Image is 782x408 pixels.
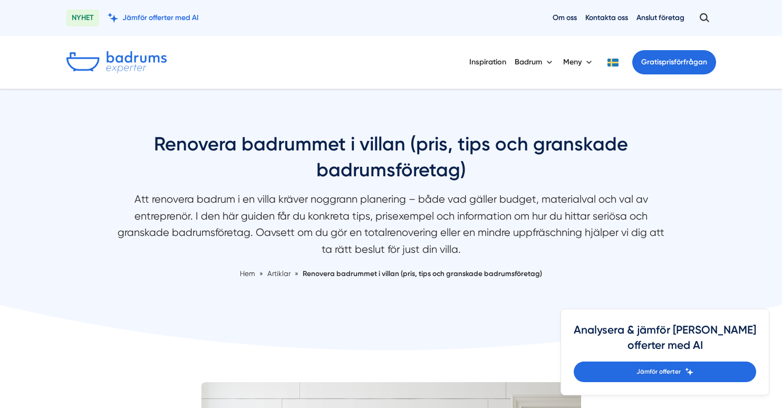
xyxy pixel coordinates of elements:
a: Artiklar [267,269,292,278]
a: Jämför offerter [574,362,756,382]
span: Jämför offerter [636,367,681,377]
a: Om oss [553,13,577,23]
a: Kontakta oss [585,13,628,23]
button: Badrum [515,49,555,76]
a: Anslut företag [636,13,684,23]
p: Att renovera badrum i en villa kräver noggrann planering – både vad gäller budget, materialval oc... [112,191,671,263]
h4: Analysera & jämför [PERSON_NAME] offerter med AI [574,322,756,362]
span: NYHET [66,10,99,26]
a: Gratisprisförfrågan [632,50,716,74]
a: Hem [240,269,255,278]
span: » [295,268,298,279]
a: Inspiration [469,49,506,75]
h1: Renovera badrummet i villan (pris, tips och granskade badrumsföretag) [112,131,671,191]
span: Gratis [641,58,662,67]
img: Badrumsexperter.se logotyp [66,51,167,73]
span: Jämför offerter med AI [122,13,199,23]
span: Artiklar [267,269,291,278]
span: » [259,268,263,279]
a: Renovera badrummet i villan (pris, tips och granskade badrumsföretag) [303,269,542,278]
nav: Breadcrumb [112,268,671,279]
button: Meny [563,49,594,76]
a: Jämför offerter med AI [108,13,199,23]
